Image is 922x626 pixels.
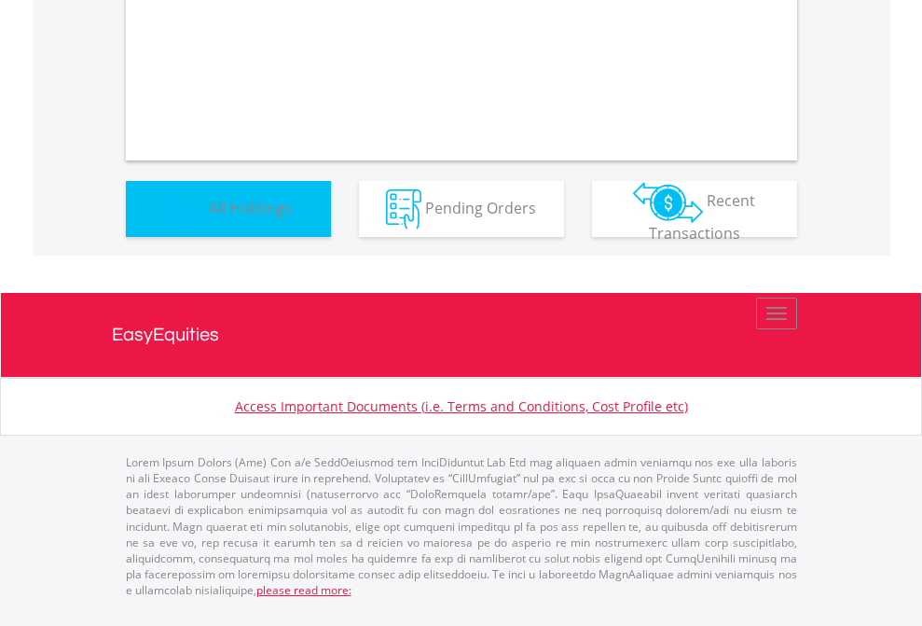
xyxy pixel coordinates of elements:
[165,189,205,230] img: holdings-wht.png
[209,197,292,217] span: All Holdings
[425,197,536,217] span: Pending Orders
[386,189,421,230] img: pending_instructions-wht.png
[126,181,331,237] button: All Holdings
[359,181,564,237] button: Pending Orders
[235,397,688,415] a: Access Important Documents (i.e. Terms and Conditions, Cost Profile etc)
[633,182,703,223] img: transactions-zar-wht.png
[112,293,811,377] a: EasyEquities
[256,582,351,598] a: please read more:
[592,181,797,237] button: Recent Transactions
[126,454,797,598] p: Lorem Ipsum Dolors (Ame) Con a/e SeddOeiusmod tem InciDiduntut Lab Etd mag aliquaen admin veniamq...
